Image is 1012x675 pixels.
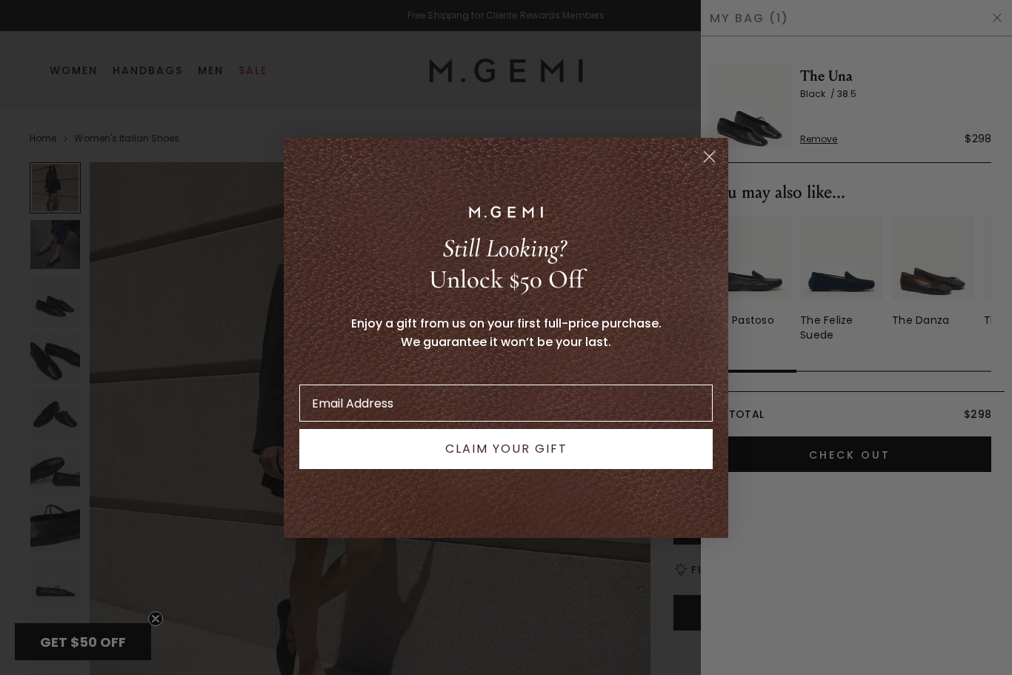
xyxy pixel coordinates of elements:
[696,144,722,170] button: Close dialog
[299,385,713,422] input: Email Address
[442,233,566,264] span: Still Looking?
[299,429,713,469] button: CLAIM YOUR GIFT
[429,264,584,295] span: Unlock $50 Off
[469,206,543,218] img: M.GEMI
[351,315,662,350] span: Enjoy a gift from us on your first full-price purchase. We guarantee it won’t be your last.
